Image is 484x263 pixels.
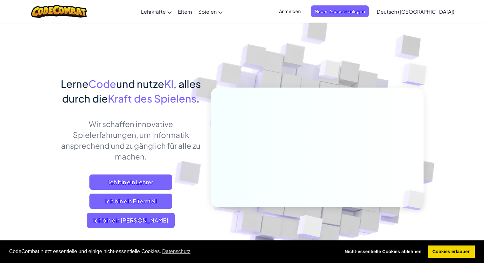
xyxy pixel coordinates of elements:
a: deny cookies [340,245,426,258]
button: Anmelden [275,5,305,17]
button: Ich bin ein [PERSON_NAME] [87,213,175,228]
span: . [196,92,200,105]
a: Deutsch ([GEOGRAPHIC_DATA]) [374,3,458,20]
a: Eltern [175,3,195,20]
span: Spielen [198,8,217,15]
img: Overlap cubes [392,177,440,224]
img: Overlap cubes [281,202,338,254]
span: und nutze [116,77,164,90]
a: Spielen [195,3,226,20]
span: Deutsch ([GEOGRAPHIC_DATA]) [377,8,454,15]
a: Ich bin ein Elternteil [89,194,172,209]
p: Wir schaffen innovative Spielerfahrungen, um Informatik ansprechend und zugänglich für alle zu ma... [61,118,201,162]
img: Overlap cubes [307,47,353,95]
a: learn more about cookies [161,247,191,256]
span: Lerne [61,77,88,90]
a: allow cookies [428,245,475,258]
span: Lehrkräfte [141,8,166,15]
span: Kraft des Spielens [108,92,196,105]
span: KI [164,77,173,90]
button: Neuen Account anlegen [311,5,369,17]
img: Overlap cubes [389,48,445,102]
span: CodeCombat nutzt essentielle und einige nicht-essentielle Cookies. [9,247,335,256]
span: Code [88,77,116,90]
a: Lehrkräfte [138,3,175,20]
img: CodeCombat logo [31,5,87,18]
a: Ich bin ein Lehrer [89,174,172,190]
